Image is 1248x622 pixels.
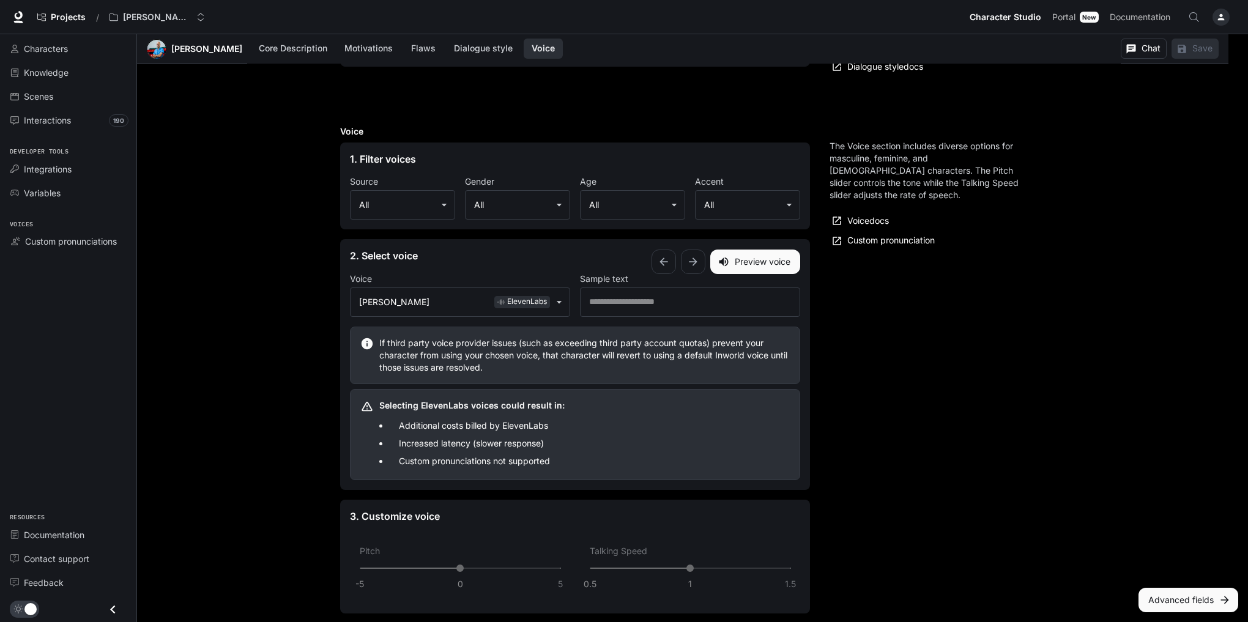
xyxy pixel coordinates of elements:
span: Characters [24,42,68,55]
a: Feedback [5,572,132,593]
span: ElevenLabs [507,295,547,308]
p: The Voice section includes diverse options for masculine, feminine, and [DEMOGRAPHIC_DATA] charac... [830,140,1025,201]
button: Preview voice [710,250,800,274]
a: Dialogue styledocs [830,56,926,76]
span: Interactions [24,114,71,127]
a: Documentation [1105,5,1179,29]
a: Voicedocs [830,211,892,231]
span: Next voice [681,250,705,274]
button: Core Description [253,39,333,59]
button: Chat [1121,39,1167,59]
a: Go to projects [32,5,91,29]
a: Scenes [5,86,132,107]
button: Voice [524,39,563,59]
button: Advanced fields [1138,588,1238,612]
a: [PERSON_NAME] [171,45,242,53]
span: Scenes [24,90,53,103]
a: PortalNew [1047,5,1104,29]
p: Pitch [360,545,380,557]
span: Feedback [24,576,64,589]
h4: Voice [340,125,810,138]
p: If third party voice provider issues (such as exceeding third party account quotas) prevent your ... [379,337,790,374]
span: 190 [109,114,128,127]
p: Gender [465,177,494,186]
a: Contact support [5,548,132,569]
p: Voice [350,275,372,283]
span: Variables [24,187,61,199]
a: Interactions [5,109,132,131]
span: All [704,199,714,211]
button: Dialogue style [448,39,519,59]
span: Custom pronunciations [25,235,117,248]
div: All [581,190,685,220]
h5: 1. Filter voices [350,152,416,166]
div: All [696,190,800,220]
span: Contact support [24,552,89,565]
a: Knowledge [5,62,132,83]
div: Avatar image [147,39,166,59]
button: Flaws [404,39,443,59]
button: Open workspace menu [104,5,210,29]
a: Integrations [5,158,132,180]
span: Projects [51,12,86,23]
a: Characters [5,38,132,59]
div: / [91,11,104,24]
span: Knowledge [24,66,69,79]
p: Accent [695,177,724,186]
span: All [359,199,369,211]
span: Character Studio [970,10,1041,25]
h5: 2. Select voice [350,249,652,262]
span: All [474,199,484,211]
p: [PERSON_NAME] Avatar [123,12,191,23]
li: Increased latency (slower response) [389,434,565,452]
a: Documentation [5,524,132,546]
span: All [589,199,599,211]
p: Talking Speed [590,545,647,557]
span: Documentation [24,528,84,541]
button: Close drawer [99,597,127,622]
li: Additional costs billed by ElevenLabs [389,417,565,434]
button: Open Command Menu [1182,5,1206,29]
span: Previous voice [652,250,676,274]
button: Open character avatar dialog [147,39,166,59]
p: Age [580,177,596,186]
span: Dark mode toggle [24,602,37,615]
span: Integrations [24,163,72,176]
a: Variables [5,182,132,204]
p: [PERSON_NAME] [359,296,429,308]
p: Source [350,177,378,186]
div: New [1080,12,1099,23]
span: Portal [1052,10,1075,25]
h5: 3. Customize voice [350,509,800,523]
a: Custom pronunciations [5,231,132,252]
p: Selecting ElevenLabs voices could result in: [379,399,565,412]
span: Documentation [1110,10,1170,25]
button: Motivations [338,39,399,59]
a: Custom pronunciation [830,231,938,251]
p: Sample text [580,275,628,283]
div: All [351,190,455,220]
div: All [466,190,570,220]
div: [PERSON_NAME]ElevenLabs [351,287,570,317]
li: Custom pronunciations not supported [389,452,565,470]
a: Character Studio [965,5,1046,29]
